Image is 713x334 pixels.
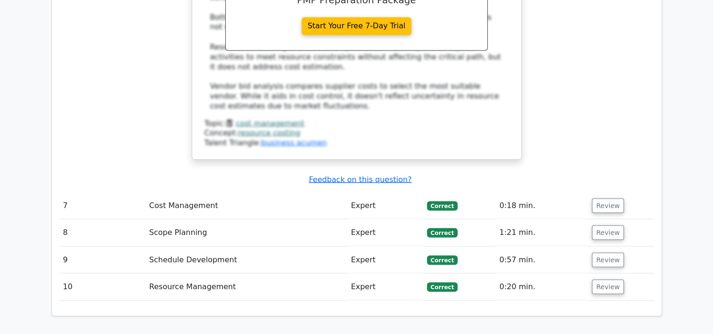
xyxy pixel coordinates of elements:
a: cost management [236,118,304,127]
a: Start Your Free 7-Day Trial [302,17,412,35]
td: 0:20 min. [496,273,588,300]
td: Expert [347,219,423,246]
div: Talent Triangle: [205,118,509,148]
td: Resource Management [146,273,347,300]
td: Schedule Development [146,246,347,273]
a: Feedback on this question? [309,175,411,184]
div: Concept: [205,128,509,138]
span: Correct [427,255,458,265]
span: Correct [427,282,458,292]
button: Review [592,198,624,213]
td: 7 [59,192,146,219]
button: Review [592,252,624,267]
span: Correct [427,201,458,210]
td: Expert [347,192,423,219]
td: 10 [59,273,146,300]
td: 1:21 min. [496,219,588,246]
td: 0:18 min. [496,192,588,219]
td: 9 [59,246,146,273]
span: Correct [427,228,458,237]
td: 0:57 min. [496,246,588,273]
a: business acumen [261,138,327,147]
td: Expert [347,273,423,300]
button: Review [592,225,624,240]
td: Scope Planning [146,219,347,246]
td: Expert [347,246,423,273]
td: 8 [59,219,146,246]
td: Cost Management [146,192,347,219]
div: Topic: [205,118,509,128]
button: Review [592,279,624,294]
a: resource costing [238,128,300,137]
